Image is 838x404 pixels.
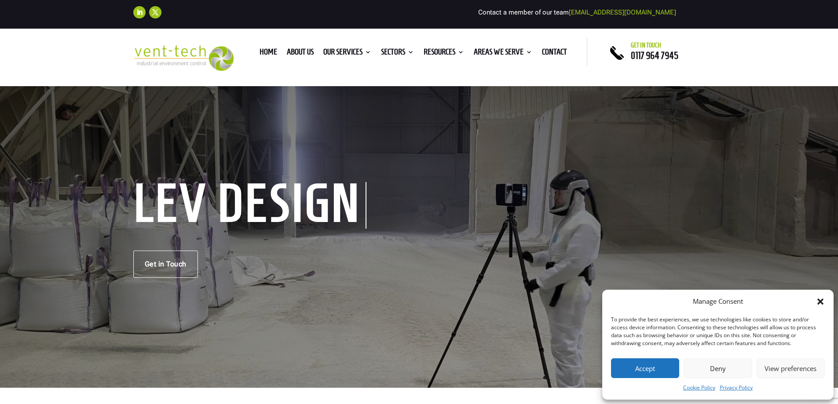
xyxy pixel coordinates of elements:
[631,42,661,49] span: Get in touch
[381,49,414,58] a: Sectors
[683,382,715,393] a: Cookie Policy
[611,316,824,347] div: To provide the best experiences, we use technologies like cookies to store and/or access device i...
[684,358,752,378] button: Deny
[569,8,676,16] a: [EMAIL_ADDRESS][DOMAIN_NAME]
[133,182,366,229] h1: LEV Design
[287,49,314,58] a: About us
[542,49,567,58] a: Contact
[260,49,277,58] a: Home
[133,251,198,278] a: Get in Touch
[611,358,679,378] button: Accept
[720,382,753,393] a: Privacy Policy
[133,45,234,71] img: 2023-09-27T08_35_16.549ZVENT-TECH---Clear-background
[323,49,371,58] a: Our Services
[757,358,825,378] button: View preferences
[149,6,161,18] a: Follow on X
[816,297,825,306] div: Close dialog
[631,50,678,61] a: 0117 964 7945
[478,8,676,16] span: Contact a member of our team
[424,49,464,58] a: Resources
[474,49,532,58] a: Areas We Serve
[693,296,743,307] div: Manage Consent
[133,6,146,18] a: Follow on LinkedIn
